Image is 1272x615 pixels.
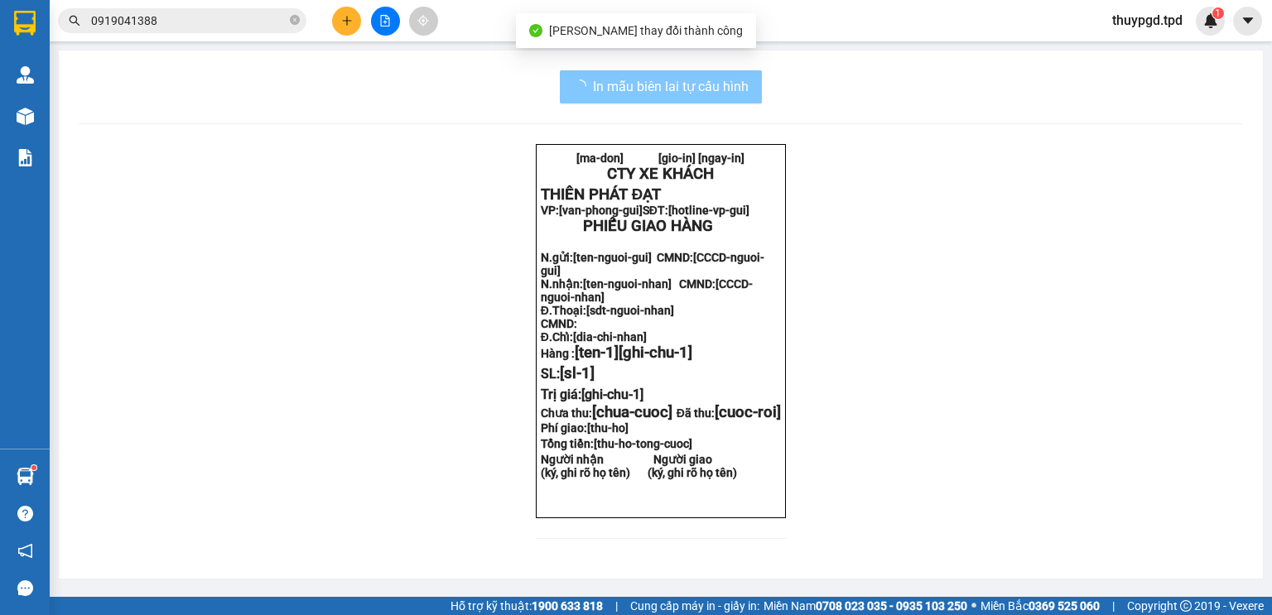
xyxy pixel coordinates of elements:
[583,217,713,235] span: PHIẾU GIAO HÀNG
[619,344,692,362] span: [ghi-chu-1]
[594,437,692,450] span: [thu-ho-tong-cuoc]
[1215,7,1221,19] span: 1
[409,7,438,36] button: aim
[586,304,674,317] span: [sdt-nguoi-nhan]
[31,465,36,470] sup: 1
[5,60,172,73] strong: VP: SĐT:
[47,73,177,91] span: PHIẾU GIAO HÀNG
[5,120,138,133] strong: N.nhận:
[541,330,647,344] strong: Đ.Chỉ:
[17,506,33,521] span: question-circle
[541,251,764,277] span: [CCCD-nguoi-gui]
[971,603,976,609] span: ⚪️
[668,204,749,217] span: [hotline-vp-gui]
[69,15,80,26] span: search
[532,599,603,613] strong: 1900 633 818
[581,387,643,402] span: [ghi-chu-1]
[541,347,692,360] strong: Hàng :
[592,403,672,421] span: [chua-cuoc]
[23,60,74,73] span: Trạm 128
[1241,13,1255,28] span: caret-down
[541,406,781,420] strong: Chưa thu: Đã thu:
[1233,7,1262,36] button: caret-down
[541,453,712,466] strong: Người nhận Người giao
[17,108,34,125] img: warehouse-icon
[1212,7,1224,19] sup: 1
[541,304,674,317] strong: Đ.Thoại:
[1029,599,1100,613] strong: 0369 525 060
[1203,13,1218,28] img: icon-new-feature
[607,165,714,183] strong: CTY XE KHÁCH
[1180,600,1192,612] span: copyright
[541,277,753,304] span: [CCCD-nguoi-nhan]
[1099,10,1196,31] span: thuypgd.tpd
[587,421,629,435] span: [thu-ho]
[541,437,692,450] span: Tổng tiền:
[17,149,34,166] img: solution-icon
[630,597,759,615] span: Cung cấp máy in - giấy in:
[559,204,643,217] span: [van-phong-gui]
[290,13,300,29] span: close-circle
[549,24,743,37] span: [PERSON_NAME] thay đổi thành công
[715,403,781,421] span: [cuoc-roi]
[764,597,967,615] span: Miền Nam
[14,11,36,36] img: logo-vxr
[593,76,749,97] span: In mẫu biên lai tự cấu hình
[980,597,1100,615] span: Miền Bắc
[560,364,595,382] span: [sl-1]
[17,543,33,559] span: notification
[658,151,696,165] span: [gio-in]
[541,204,749,217] strong: VP: SĐT:
[341,15,353,26] span: plus
[17,468,34,485] img: warehouse-icon
[5,107,99,120] strong: N.gửi:
[541,277,753,304] strong: N.nhận:
[541,366,595,382] span: SL:
[47,120,138,133] span: chú châu CMND:
[37,107,99,120] span: MAI CMND:
[541,185,661,204] strong: THIÊN PHÁT ĐẠT
[181,7,216,21] span: [DATE]
[91,12,287,30] input: Tìm tên, số ĐT hoặc mã đơn
[1112,597,1115,615] span: |
[541,421,629,435] strong: Phí giao:
[17,66,34,84] img: warehouse-icon
[290,15,300,25] span: close-circle
[99,60,172,73] span: 02513608553
[149,7,179,21] span: 06:53
[379,15,391,26] span: file-add
[541,251,764,277] span: [ten-nguoi-gui] CMND:
[541,387,643,402] span: Trị giá:
[816,599,967,613] strong: 0708 023 035 - 0935 103 250
[332,7,361,36] button: plus
[576,151,624,165] span: [ma-don]
[529,24,542,37] span: check-circle
[450,597,603,615] span: Hỗ trợ kỹ thuật:
[371,7,400,36] button: file-add
[541,277,753,304] span: [ten-nguoi-nhan] CMND:
[17,580,33,596] span: message
[417,15,429,26] span: aim
[5,41,125,60] strong: THIÊN PHÁT ĐẠT
[560,70,762,103] button: In mẫu biên lai tự cấu hình
[541,317,577,330] strong: CMND:
[573,79,593,93] span: loading
[71,21,178,39] strong: CTY XE KHÁCH
[541,251,764,277] strong: N.gửi:
[573,330,647,344] span: [dia-chi-nhan]
[33,7,114,21] span: TP2509110015
[541,466,737,479] strong: (ký, ghi rõ họ tên) (ký, ghi rõ họ tên)
[575,344,692,362] span: [ten-1]
[698,151,744,165] span: [ngay-in]
[615,597,618,615] span: |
